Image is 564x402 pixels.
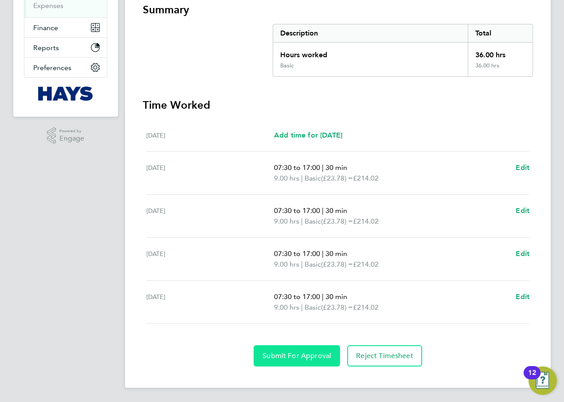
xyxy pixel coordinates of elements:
[146,162,274,184] div: [DATE]
[146,292,274,313] div: [DATE]
[301,260,303,268] span: |
[322,206,324,215] span: |
[274,292,320,301] span: 07:30 to 17:00
[274,303,299,311] span: 9.00 hrs
[273,24,533,77] div: Summary
[59,135,84,142] span: Engage
[516,162,529,173] a: Edit
[305,216,321,227] span: Basic
[273,43,468,62] div: Hours worked
[325,163,347,172] span: 30 min
[24,87,107,101] a: Go to home page
[280,62,294,69] div: Basic
[516,206,529,215] span: Edit
[321,217,353,225] span: (£23.78) =
[347,345,422,367] button: Reject Timesheet
[146,248,274,270] div: [DATE]
[274,130,342,141] a: Add time for [DATE]
[33,1,63,10] a: Expenses
[322,163,324,172] span: |
[33,43,59,52] span: Reports
[322,292,324,301] span: |
[321,174,353,182] span: (£23.78) =
[325,249,347,258] span: 30 min
[321,260,353,268] span: (£23.78) =
[24,38,107,57] button: Reports
[325,292,347,301] span: 30 min
[468,62,533,76] div: 36.00 hrs
[33,63,71,72] span: Preferences
[516,292,529,302] a: Edit
[274,174,299,182] span: 9.00 hrs
[516,292,529,301] span: Edit
[305,302,321,313] span: Basic
[274,163,320,172] span: 07:30 to 17:00
[322,249,324,258] span: |
[468,24,533,42] div: Total
[38,87,94,101] img: hays-logo-retina.png
[254,345,340,367] button: Submit For Approval
[321,303,353,311] span: (£23.78) =
[274,260,299,268] span: 9.00 hrs
[146,205,274,227] div: [DATE]
[273,24,468,42] div: Description
[529,367,557,395] button: Open Resource Center, 12 new notifications
[274,131,342,139] span: Add time for [DATE]
[325,206,347,215] span: 30 min
[305,259,321,270] span: Basic
[143,3,533,17] h3: Summary
[33,24,58,32] span: Finance
[305,173,321,184] span: Basic
[143,3,533,367] section: Timesheet
[353,217,379,225] span: £214.02
[516,248,529,259] a: Edit
[301,174,303,182] span: |
[47,127,85,144] a: Powered byEngage
[353,174,379,182] span: £214.02
[143,98,533,112] h3: Time Worked
[24,18,107,37] button: Finance
[301,303,303,311] span: |
[528,373,536,384] div: 12
[353,303,379,311] span: £214.02
[59,127,84,135] span: Powered by
[468,43,533,62] div: 36.00 hrs
[24,58,107,77] button: Preferences
[516,249,529,258] span: Edit
[274,217,299,225] span: 9.00 hrs
[274,206,320,215] span: 07:30 to 17:00
[516,205,529,216] a: Edit
[146,130,274,141] div: [DATE]
[353,260,379,268] span: £214.02
[516,163,529,172] span: Edit
[262,351,331,360] span: Submit For Approval
[356,351,413,360] span: Reject Timesheet
[274,249,320,258] span: 07:30 to 17:00
[301,217,303,225] span: |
